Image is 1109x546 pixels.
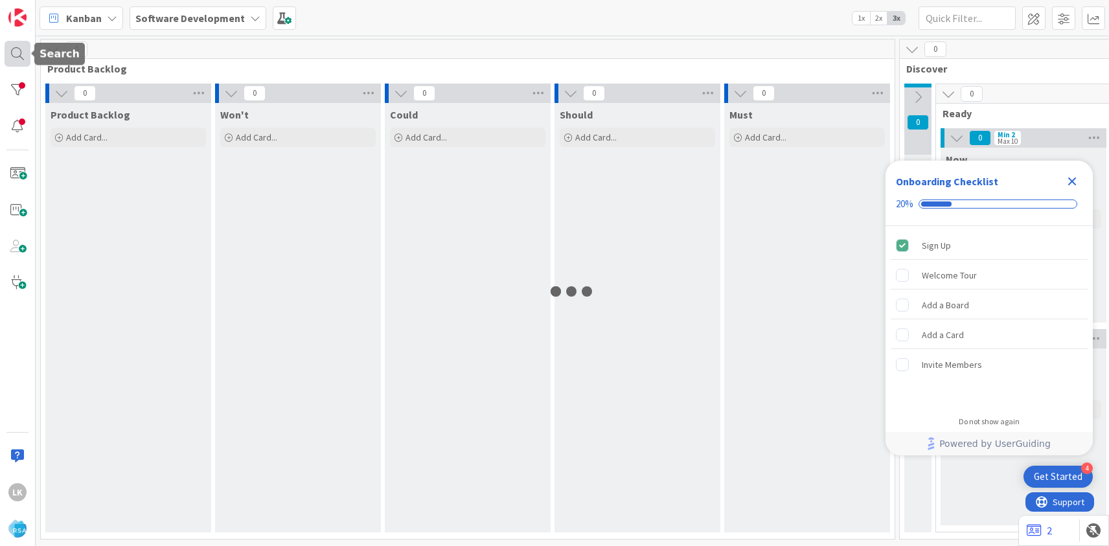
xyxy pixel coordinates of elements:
span: Now [946,153,967,166]
span: Product Backlog [51,108,130,121]
div: Get Started [1034,470,1082,483]
div: Open Get Started checklist, remaining modules: 4 [1023,466,1093,488]
a: 2 [1027,523,1052,538]
div: Welcome Tour [922,267,977,283]
span: Kanban [66,10,102,26]
div: Sign Up is complete. [891,231,1088,260]
span: Add Card... [575,131,617,143]
span: Won't [220,108,249,121]
span: Ready [943,107,1095,120]
div: Sign Up [922,238,951,253]
span: 3x [887,12,905,25]
img: avatar [8,519,27,538]
div: Checklist items [886,226,1093,408]
div: Add a Card is incomplete. [891,321,1088,349]
h5: Search [40,48,80,60]
span: Add Card... [236,131,277,143]
div: Onboarding Checklist [896,174,998,189]
span: 0 [969,130,991,146]
span: 1x [852,12,870,25]
span: Add Card... [745,131,786,143]
span: Should [560,108,593,121]
span: Add Card... [66,131,108,143]
div: Welcome Tour is incomplete. [891,261,1088,290]
span: Could [390,108,418,121]
div: 20% [896,198,913,210]
span: 2x [870,12,887,25]
div: Max 10 [998,138,1018,144]
div: Do not show again [959,416,1020,427]
span: 0 [961,86,983,102]
span: 0 [907,115,929,130]
div: Invite Members [922,357,982,372]
div: Checklist Container [886,161,1093,455]
span: 0 [74,85,96,101]
div: Invite Members is incomplete. [891,350,1088,379]
a: Powered by UserGuiding [892,432,1086,455]
span: 0 [583,85,605,101]
div: Close Checklist [1062,171,1082,192]
span: Add Card... [406,131,447,143]
div: Checklist progress: 20% [896,198,1082,210]
span: 0 [65,41,87,57]
div: Add a Board [922,297,969,313]
div: Min 2 [998,131,1015,138]
span: 0 [244,85,266,101]
span: Product Backlog [47,62,878,75]
div: Add a Board is incomplete. [891,291,1088,319]
div: Lk [8,483,27,501]
span: Must [729,108,753,121]
div: Add a Card [922,327,964,343]
div: 4 [1081,462,1093,474]
b: Software Development [135,12,245,25]
span: 0 [924,41,946,57]
span: 0 [413,85,435,101]
span: Powered by UserGuiding [939,436,1051,451]
span: 0 [753,85,775,101]
img: Visit kanbanzone.com [8,8,27,27]
span: Discover [906,62,1100,75]
input: Quick Filter... [919,6,1016,30]
div: Footer [886,432,1093,455]
span: Support [27,2,59,17]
